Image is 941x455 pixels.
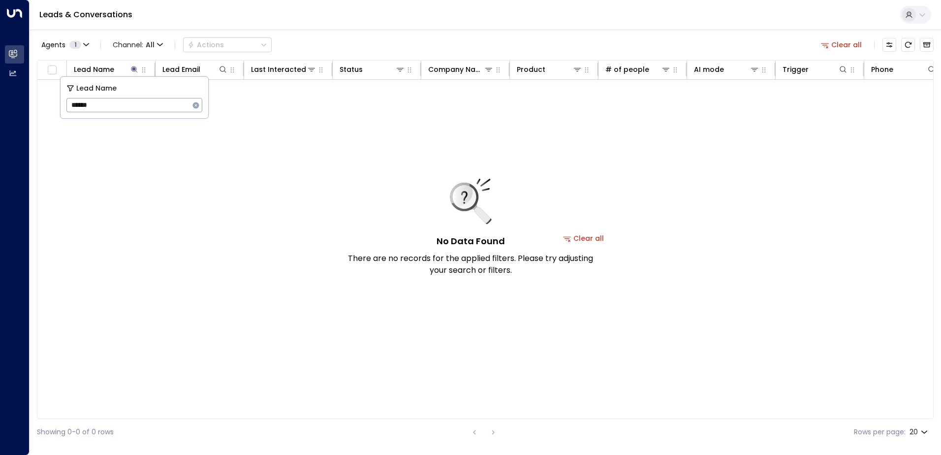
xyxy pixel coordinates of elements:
div: Company Name [428,64,484,75]
button: Channel:All [109,38,167,52]
span: Channel: [109,38,167,52]
div: Last Interacted [251,64,306,75]
span: Refresh [901,38,915,52]
div: AI mode [694,64,759,75]
div: Button group with a nested menu [183,37,272,52]
div: Lead Email [162,64,200,75]
label: Rows per page: [854,427,906,437]
a: Leads & Conversations [39,9,132,20]
div: Status [340,64,363,75]
button: Archived Leads [920,38,934,52]
button: Customize [882,38,896,52]
div: AI mode [694,64,724,75]
span: Agents [41,41,65,48]
div: Lead Name [74,64,114,75]
nav: pagination navigation [468,426,500,438]
p: There are no records for the applied filters. Please try adjusting your search or filters. [347,253,594,276]
div: Company Name [428,64,494,75]
div: Product [517,64,545,75]
button: Agents1 [37,38,93,52]
div: Actions [188,40,224,49]
div: # of people [605,64,649,75]
div: Lead Email [162,64,228,75]
span: 1 [69,41,81,49]
div: Trigger [783,64,848,75]
div: 20 [910,425,930,439]
div: # of people [605,64,671,75]
div: Phone [871,64,893,75]
div: Product [517,64,582,75]
div: Lead Name [74,64,139,75]
div: Phone [871,64,937,75]
div: Last Interacted [251,64,316,75]
span: All [146,41,155,49]
h5: No Data Found [437,234,505,248]
span: Toggle select all [46,64,58,76]
button: Clear all [817,38,866,52]
button: Actions [183,37,272,52]
div: Trigger [783,64,809,75]
span: Lead Name [76,83,117,94]
div: Showing 0-0 of 0 rows [37,427,114,437]
div: Status [340,64,405,75]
